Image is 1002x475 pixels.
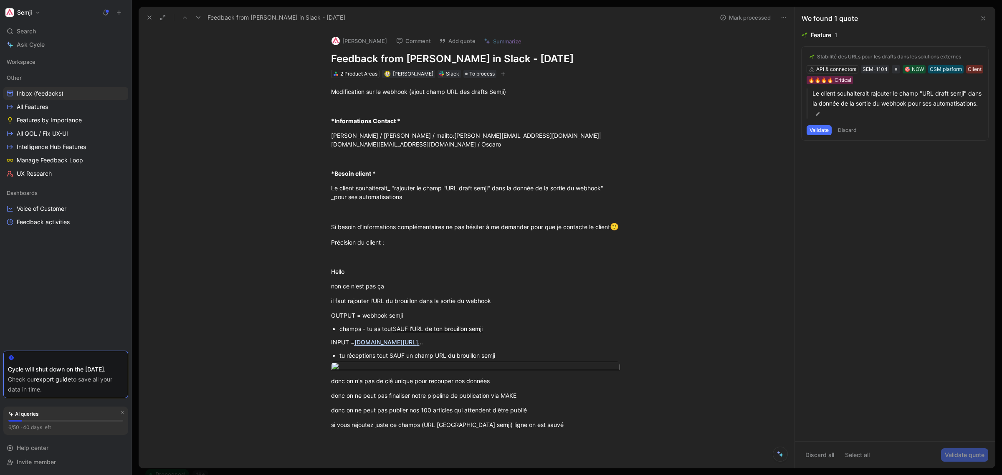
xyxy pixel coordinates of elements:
[941,448,988,462] button: Validate quote
[17,26,36,36] span: Search
[7,73,22,82] span: Other
[3,25,128,38] div: Search
[8,410,38,418] div: AI queries
[3,7,43,18] button: SemjiSemji
[3,154,128,167] a: Manage Feedback Loop
[17,458,56,465] span: Invite member
[815,111,821,117] img: pen.svg
[331,282,620,291] div: non ce n'est pas ça
[340,70,377,78] div: 2 Product Areas
[3,216,128,228] a: Feedback activities
[480,35,525,47] button: Summarize
[493,38,521,45] span: Summarize
[331,391,620,400] div: donc on ne peut pas finaliser notre pipeline de publication via MAKE
[17,129,68,138] span: All QOL / Fix UX-UI
[807,52,964,62] button: 🌱Stabilité des URLs pour les drafts dans les solutions externes
[841,448,873,462] button: Select all
[802,32,807,38] img: 🌱
[331,131,620,149] div: [PERSON_NAME] / [PERSON_NAME] / mailto:[PERSON_NAME][EMAIL_ADDRESS][DOMAIN_NAME]|[DOMAIN_NAME][EM...
[393,71,433,77] span: [PERSON_NAME]
[331,117,400,124] strong: *Informations Contact *
[392,35,435,47] button: Comment
[835,30,838,40] div: 1
[3,38,128,51] a: Ask Cycle
[328,35,391,47] button: logo[PERSON_NAME]
[3,187,128,228] div: DashboardsVoice of CustomerFeedback activities
[17,444,48,451] span: Help center
[3,202,128,215] a: Voice of Customer
[3,71,128,180] div: OtherInbox (feedacks)All FeaturesFeatures by ImportanceAll QOL / Fix UX-UIIntelligence Hub Featur...
[3,101,128,113] a: All Features
[8,423,51,432] div: 6/50 · 40 days left
[3,127,128,140] a: All QOL / Fix UX-UI
[17,205,66,213] span: Voice of Customer
[5,8,14,17] img: Semji
[17,103,48,111] span: All Features
[817,53,961,60] div: Stabilité des URLs pour les drafts dans les solutions externes
[3,114,128,126] a: Features by Importance
[3,71,128,84] div: Other
[463,70,496,78] div: To process
[3,442,128,454] div: Help center
[802,448,838,462] button: Discard all
[3,141,128,153] a: Intelligence Hub Features
[331,52,620,66] h1: Feedback from [PERSON_NAME] in Slack - [DATE]
[17,218,70,226] span: Feedback activities
[331,296,620,305] div: il faut rajouter l'URL du brouillon dans la sortie du webhook
[3,187,128,199] div: Dashboards
[807,125,832,135] button: Validate
[331,222,620,232] div: Si besoin d'informations complémentaires ne pas hésiter à me demander pour que je contacte le client
[331,184,620,201] div: Le client souhaiterait_ "rajouter le champ "URL draft semji" dans la donnée de la sortie du webho...
[469,70,495,78] span: To process
[3,456,128,468] div: Invite member
[339,324,620,333] div: champs - tu as tout
[331,376,620,385] div: donc on n'a pas de clé unique pour recouper nos données
[393,325,483,332] span: SAUF l'URL de ton brouillon semji
[7,58,35,66] span: Workspace
[354,339,420,346] a: [DOMAIN_NAME][URL].
[811,30,831,40] div: Feature
[610,222,619,231] span: 🙂
[331,338,620,346] div: INPUT = ..
[802,13,858,23] div: We found 1 quote
[435,35,479,47] button: Add quote
[17,89,63,98] span: Inbox (feedacks)
[17,143,86,151] span: Intelligence Hub Features
[8,374,124,394] div: Check our to save all your data in time.
[17,156,83,164] span: Manage Feedback Loop
[835,125,860,135] button: Discard
[17,169,52,178] span: UX Research
[17,40,45,50] span: Ask Cycle
[36,376,71,383] a: export guide
[3,56,128,68] div: Workspace
[331,267,620,276] div: Hello
[331,420,620,429] div: si vous rajoutez juste ce champs (URL [GEOGRAPHIC_DATA] semji) ligne on est sauvé
[331,87,620,96] div: Modification sur le webhook (ajout champ URL des drafts Semji)
[3,167,128,180] a: UX Research
[339,351,620,360] div: tu réceptions tout SAUF un champ URL du brouillon semji
[331,311,620,320] div: OUTPUT = webhook semji
[810,54,815,59] img: 🌱
[716,12,774,23] button: Mark processed
[331,406,620,414] div: donc on ne peut pas publier nos 100 articles qui attendent d'être publié
[8,364,124,374] div: Cycle will shut down on the [DATE].
[7,189,38,197] span: Dashboards
[331,37,340,45] img: logo
[385,71,390,76] img: avatar
[17,9,32,16] h1: Semji
[3,87,128,100] a: Inbox (feedacks)
[207,13,345,23] span: Feedback from [PERSON_NAME] in Slack - [DATE]
[446,70,459,78] div: Slack
[17,116,82,124] span: Features by Importance
[812,88,983,119] p: Le client souhaiterait rajouter le champ "URL draft semji" dans la donnée de la sortie du webhook...
[331,170,376,177] strong: *Besoin client *
[331,238,620,247] div: Précision du client :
